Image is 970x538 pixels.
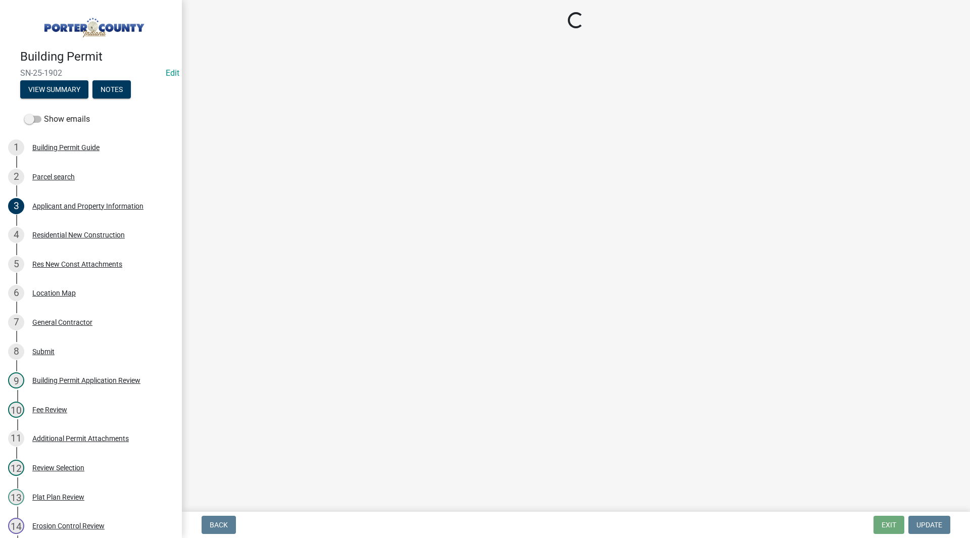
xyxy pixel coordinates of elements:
[32,261,122,268] div: Res New Const Attachments
[20,50,174,64] h4: Building Permit
[8,227,24,243] div: 4
[8,198,24,214] div: 3
[92,86,131,94] wm-modal-confirm: Notes
[908,516,950,534] button: Update
[8,518,24,534] div: 14
[210,521,228,529] span: Back
[32,377,140,384] div: Building Permit Application Review
[32,348,55,355] div: Submit
[32,203,143,210] div: Applicant and Property Information
[166,68,179,78] wm-modal-confirm: Edit Application Number
[20,80,88,99] button: View Summary
[32,464,84,471] div: Review Selection
[8,344,24,360] div: 8
[32,144,100,151] div: Building Permit Guide
[32,522,105,529] div: Erosion Control Review
[32,173,75,180] div: Parcel search
[20,86,88,94] wm-modal-confirm: Summary
[8,402,24,418] div: 10
[8,372,24,388] div: 9
[32,319,92,326] div: General Contractor
[24,113,90,125] label: Show emails
[8,256,24,272] div: 5
[92,80,131,99] button: Notes
[20,11,166,39] img: Porter County, Indiana
[32,406,67,413] div: Fee Review
[916,521,942,529] span: Update
[32,494,84,501] div: Plat Plan Review
[874,516,904,534] button: Exit
[8,139,24,156] div: 1
[8,314,24,330] div: 7
[202,516,236,534] button: Back
[8,489,24,505] div: 13
[8,169,24,185] div: 2
[32,231,125,238] div: Residential New Construction
[8,430,24,447] div: 11
[166,68,179,78] a: Edit
[32,435,129,442] div: Additional Permit Attachments
[8,285,24,301] div: 6
[8,460,24,476] div: 12
[20,68,162,78] span: SN-25-1902
[32,289,76,297] div: Location Map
